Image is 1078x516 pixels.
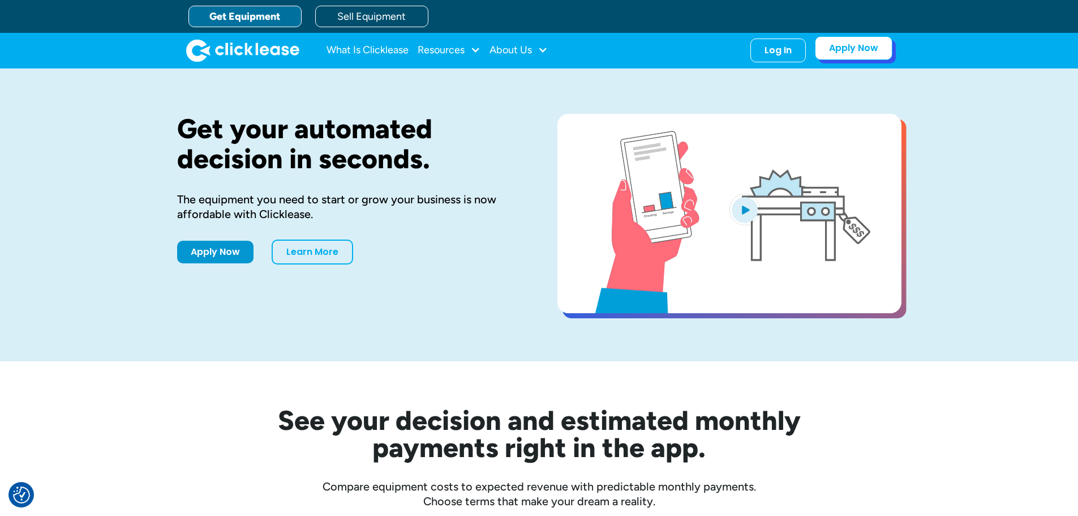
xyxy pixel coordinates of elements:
div: The equipment you need to start or grow your business is now affordable with Clicklease. [177,192,521,221]
div: Resources [418,39,480,62]
div: Compare equipment costs to expected revenue with predictable monthly payments. Choose terms that ... [177,479,901,509]
div: Log In [765,45,792,56]
div: About Us [489,39,548,62]
a: Learn More [272,240,353,265]
a: Get Equipment [188,6,302,27]
img: Blue play button logo on a light blue circular background [729,194,760,225]
a: open lightbox [557,114,901,313]
button: Consent Preferences [13,487,30,504]
img: Clicklease logo [186,39,299,62]
a: Apply Now [177,241,254,263]
a: Sell Equipment [315,6,428,27]
h1: Get your automated decision in seconds. [177,114,521,174]
a: What Is Clicklease [327,39,409,62]
img: Revisit consent button [13,487,30,504]
a: Apply Now [815,36,892,60]
a: home [186,39,299,62]
h2: See your decision and estimated monthly payments right in the app. [222,407,856,461]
